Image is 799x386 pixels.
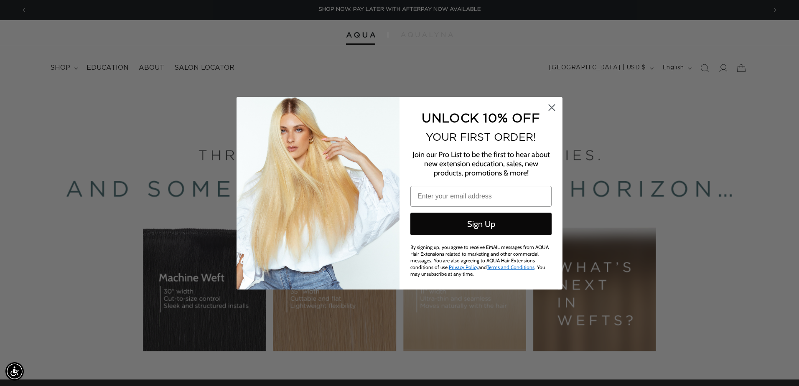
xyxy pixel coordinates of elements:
[412,150,550,178] span: Join our Pro List to be the first to hear about new extension education, sales, new products, pro...
[426,131,536,143] span: YOUR FIRST ORDER!
[422,111,540,124] span: UNLOCK 10% OFF
[5,362,24,381] div: Accessibility Menu
[449,264,478,270] a: Privacy Policy
[237,97,399,289] img: daab8b0d-f573-4e8c-a4d0-05ad8d765127.png
[487,264,534,270] a: Terms and Conditions
[410,213,552,235] button: Sign Up
[410,186,552,207] input: Enter your email address
[410,244,549,277] span: By signing up, you agree to receive EMAIL messages from AQUA Hair Extensions related to marketing...
[545,100,559,115] button: Close dialog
